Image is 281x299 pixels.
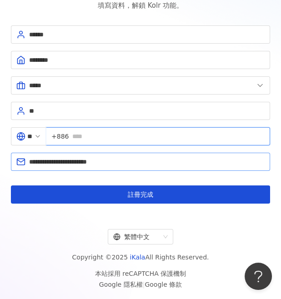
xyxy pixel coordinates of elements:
iframe: Help Scout Beacon - Open [245,263,272,290]
a: iKala [130,254,146,261]
span: +886 [51,131,69,141]
div: 繁體中文 [113,229,160,244]
button: 註冊完成 [11,185,270,204]
span: Copyright © 2025 All Rights Reserved. [72,252,209,263]
span: | [143,281,145,288]
span: 註冊完成 [128,191,153,198]
a: Google 條款 [145,281,182,288]
span: 本站採用 reCAPTCHA 保護機制 [95,268,186,290]
a: Google 隱私權 [99,281,143,288]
